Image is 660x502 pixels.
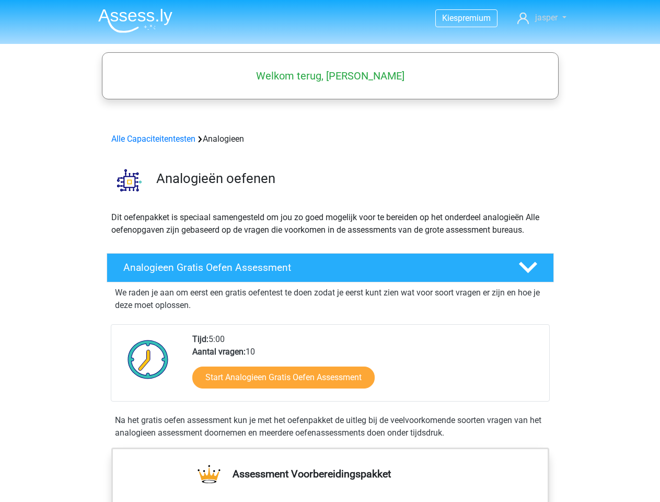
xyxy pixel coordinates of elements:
[115,287,546,312] p: We raden je aan om eerst een gratis oefentest te doen zodat je eerst kunt zien wat voor soort vra...
[107,70,553,82] h5: Welkom terug, [PERSON_NAME]
[107,158,152,202] img: analogieen
[111,211,549,236] p: Dit oefenpakket is speciaal samengesteld om jou zo goed mogelijk voor te bereiden op het onderdee...
[122,333,175,385] img: Klok
[192,367,375,389] a: Start Analogieen Gratis Oefen Assessment
[442,13,458,23] span: Kies
[436,11,497,25] a: Kiespremium
[156,170,546,187] h3: Analogieën oefenen
[111,414,550,439] div: Na het gratis oefen assessment kun je met het oefenpakket de uitleg bij de veelvoorkomende soorte...
[192,347,246,357] b: Aantal vragen:
[192,334,209,344] b: Tijd:
[184,333,549,401] div: 5:00 10
[123,261,502,273] h4: Analogieen Gratis Oefen Assessment
[102,253,558,282] a: Analogieen Gratis Oefen Assessment
[513,12,570,24] a: jasper
[98,8,172,33] img: Assessly
[107,133,553,145] div: Analogieen
[458,13,491,23] span: premium
[111,134,195,144] a: Alle Capaciteitentesten
[535,13,558,22] span: jasper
